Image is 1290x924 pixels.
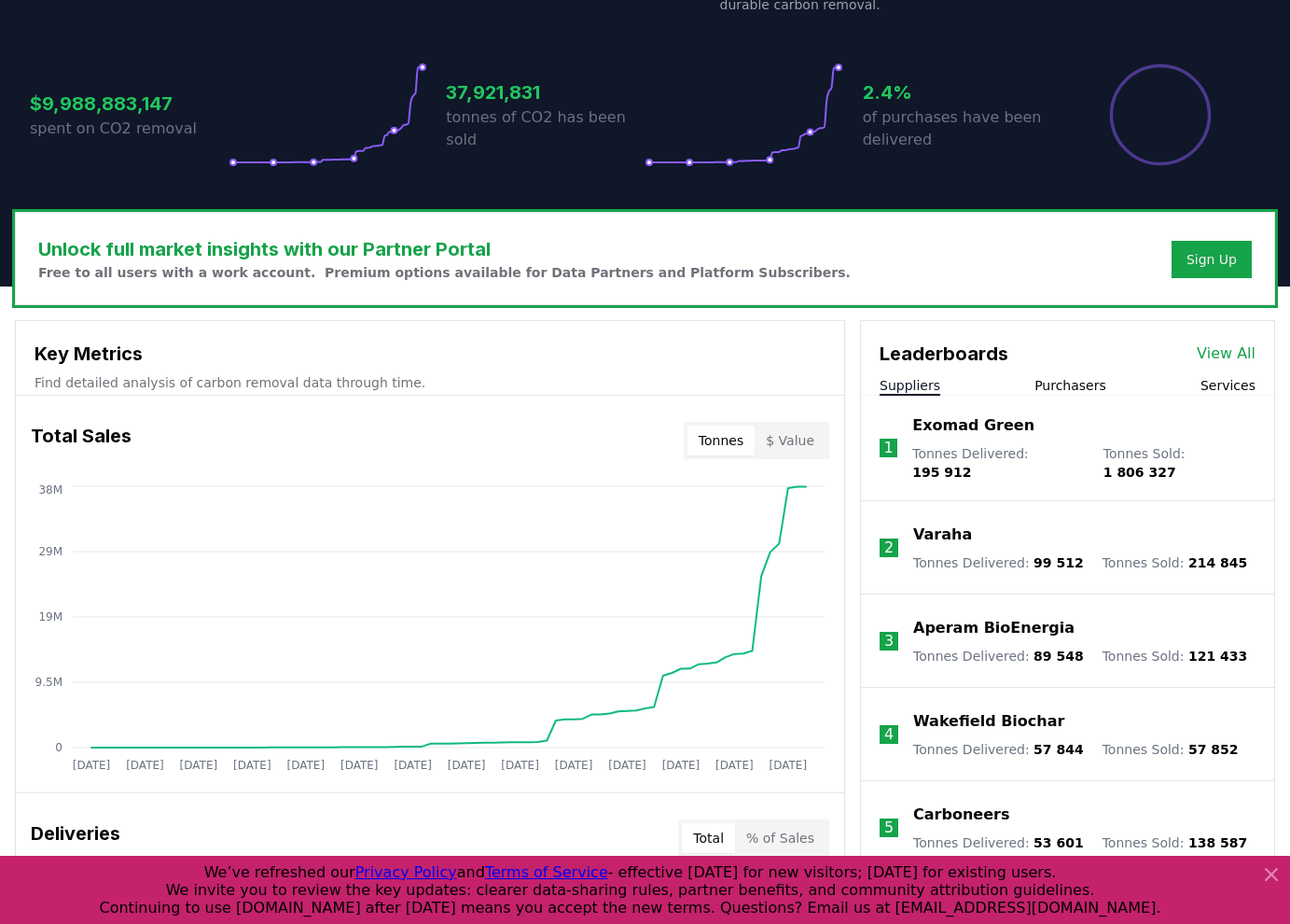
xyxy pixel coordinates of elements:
[501,759,539,772] tspan: [DATE]
[884,437,894,459] p: 1
[35,676,62,689] tspan: 9.5M
[912,465,971,480] span: 195 912
[31,819,120,857] h3: Deliveries
[662,759,700,772] tspan: [DATE]
[715,759,754,772] tspan: [DATE]
[126,759,164,772] tspan: [DATE]
[30,90,229,118] h3: $9,988,883,147
[735,823,825,853] button: % of Sales
[913,617,1075,639] a: Aperam BioEnergia
[880,376,940,395] button: Suppliers
[1033,649,1084,664] span: 89 548
[913,710,1064,733] a: Wakefield Biochar
[682,823,735,853] button: Total
[38,610,62,623] tspan: 19M
[555,759,593,772] tspan: [DATE]
[913,524,972,546] a: Varaha
[1200,376,1255,395] button: Services
[35,340,825,368] h3: Key Metrics
[913,833,1084,852] p: Tonnes Delivered :
[55,741,62,754] tspan: 0
[1103,647,1248,665] p: Tonnes Sold :
[884,537,894,559] p: 2
[770,759,808,772] tspan: [DATE]
[1103,833,1248,852] p: Tonnes Sold :
[1033,835,1084,850] span: 53 601
[863,106,1061,151] p: of purchases have been delivered
[73,759,111,772] tspan: [DATE]
[233,759,271,772] tspan: [DATE]
[863,78,1061,106] h3: 2.4%
[1103,465,1176,480] span: 1 806 327
[180,759,218,772] tspan: [DATE]
[1172,241,1252,278] button: Sign Up
[1108,63,1213,167] div: Percentage of sales delivered
[1103,740,1239,759] p: Tonnes Sold :
[884,630,894,652] p: 3
[448,759,486,772] tspan: [DATE]
[287,759,326,772] tspan: [DATE]
[912,444,1085,482] p: Tonnes Delivered :
[755,426,825,455] button: $ Value
[913,804,1009,826] a: Carboneers
[446,106,645,151] p: tonnes of CO2 has been sold
[38,235,851,263] h3: Unlock full market insights with our Partner Portal
[1188,649,1247,664] span: 121 433
[31,422,132,459] h3: Total Sales
[1188,835,1247,850] span: 138 587
[1034,376,1106,395] button: Purchasers
[1197,343,1255,365] a: View All
[394,759,432,772] tspan: [DATE]
[687,426,755,455] button: Tonnes
[1103,444,1255,482] p: Tonnes Sold :
[340,759,379,772] tspan: [DATE]
[880,340,1008,368] h3: Leaderboards
[30,118,229,140] p: spent on CO2 removal
[1188,555,1247,570] span: 214 845
[38,263,851,282] p: Free to all users with a work account. Premium options available for Data Partners and Platform S...
[35,373,825,392] p: Find detailed analysis of carbon removal data through time.
[884,723,894,746] p: 4
[884,817,894,839] p: 5
[913,553,1084,572] p: Tonnes Delivered :
[1033,555,1084,570] span: 99 512
[913,740,1084,759] p: Tonnes Delivered :
[1033,742,1084,757] span: 57 844
[1188,742,1239,757] span: 57 852
[912,414,1034,437] a: Exomad Green
[38,545,62,558] tspan: 29M
[913,647,1084,665] p: Tonnes Delivered :
[1186,250,1237,269] a: Sign Up
[608,759,646,772] tspan: [DATE]
[446,78,645,106] h3: 37,921,831
[1103,553,1248,572] p: Tonnes Sold :
[38,483,62,497] tspan: 38M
